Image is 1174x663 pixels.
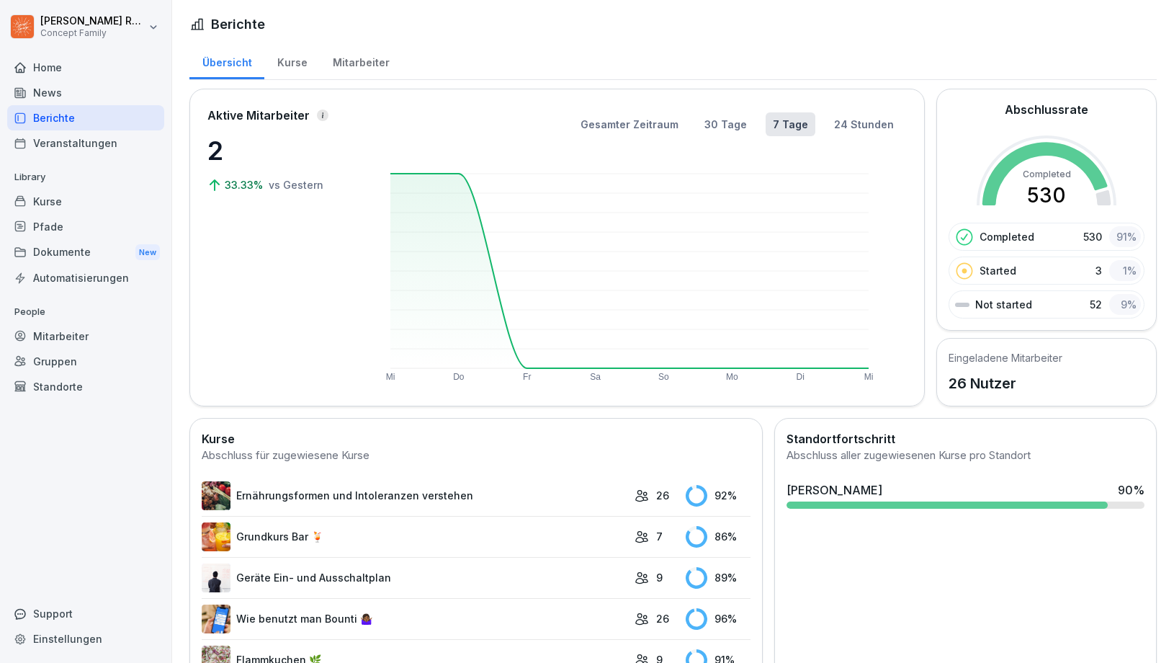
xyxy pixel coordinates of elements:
img: bdidfg6e4ofg5twq7n4gd52h.png [202,481,230,510]
text: Sa [590,372,601,382]
a: Automatisierungen [7,265,164,290]
a: Veranstaltungen [7,130,164,156]
p: [PERSON_NAME] Rausch [40,15,145,27]
div: [PERSON_NAME] [787,481,882,499]
p: 7 [656,529,663,544]
div: 89 % [686,567,750,589]
p: 9 [656,570,663,585]
a: Gruppen [7,349,164,374]
p: 530 [1083,229,1102,244]
a: Geräte Ein- und Ausschaltplan [202,564,627,592]
a: [PERSON_NAME]90% [781,476,1150,515]
div: 9 % [1109,294,1141,315]
h2: Kurse [202,430,750,448]
a: DokumenteNew [7,239,164,266]
h5: Eingeladene Mitarbeiter [949,350,1062,365]
button: 7 Tage [766,112,815,136]
text: Di [796,372,804,382]
img: jc1ievjb437pynzz13nfszya.png [202,522,230,551]
p: 52 [1090,297,1102,312]
text: Mi [386,372,395,382]
text: So [658,372,669,382]
text: Mi [864,372,874,382]
div: Dokumente [7,239,164,266]
div: 96 % [686,608,750,630]
p: 2 [207,131,351,170]
a: Mitarbeiter [7,324,164,349]
p: 33.33% [225,177,266,192]
div: 86 % [686,526,750,548]
button: 30 Tage [697,112,754,136]
div: 92 % [686,485,750,507]
a: Home [7,55,164,80]
div: 1 % [1109,260,1141,281]
a: Übersicht [189,43,264,79]
p: Concept Family [40,28,145,38]
div: 90 % [1118,481,1144,499]
p: Library [7,166,164,189]
div: 91 % [1109,226,1141,247]
a: Mitarbeiter [320,43,402,79]
h2: Standortfortschritt [787,430,1144,448]
p: People [7,301,164,324]
div: Abschluss für zugewiesene Kurse [202,448,750,464]
p: 26 [656,488,669,503]
p: Aktive Mitarbeiter [207,107,310,124]
a: News [7,80,164,105]
a: Standorte [7,374,164,399]
a: Kurse [264,43,320,79]
text: Mo [726,372,738,382]
p: Completed [980,229,1034,244]
a: Berichte [7,105,164,130]
a: Grundkurs Bar 🍹 [202,522,627,551]
text: Do [453,372,465,382]
p: Started [980,263,1016,278]
div: Abschluss aller zugewiesenen Kurse pro Standort [787,448,1144,464]
p: Not started [975,297,1032,312]
p: vs Gestern [269,177,323,192]
button: Gesamter Zeitraum [573,112,686,136]
img: xurzlqcdv3lo3k87m0sicyoj.png [202,605,230,633]
h2: Abschlussrate [1005,101,1088,118]
p: 26 [656,611,669,626]
text: Fr [523,372,531,382]
a: Wie benutzt man Bounti 🤷🏾‍♀️ [202,605,627,633]
button: 24 Stunden [827,112,901,136]
a: Pfade [7,214,164,239]
div: New [135,244,160,261]
a: Kurse [7,189,164,214]
p: 3 [1095,263,1102,278]
div: Support [7,601,164,626]
a: Einstellungen [7,626,164,651]
a: Ernährungsformen und Intoleranzen verstehen [202,481,627,510]
img: ti9ch2566rhf5goq2xuybur0.png [202,564,230,592]
h1: Berichte [211,14,265,34]
p: 26 Nutzer [949,373,1062,394]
